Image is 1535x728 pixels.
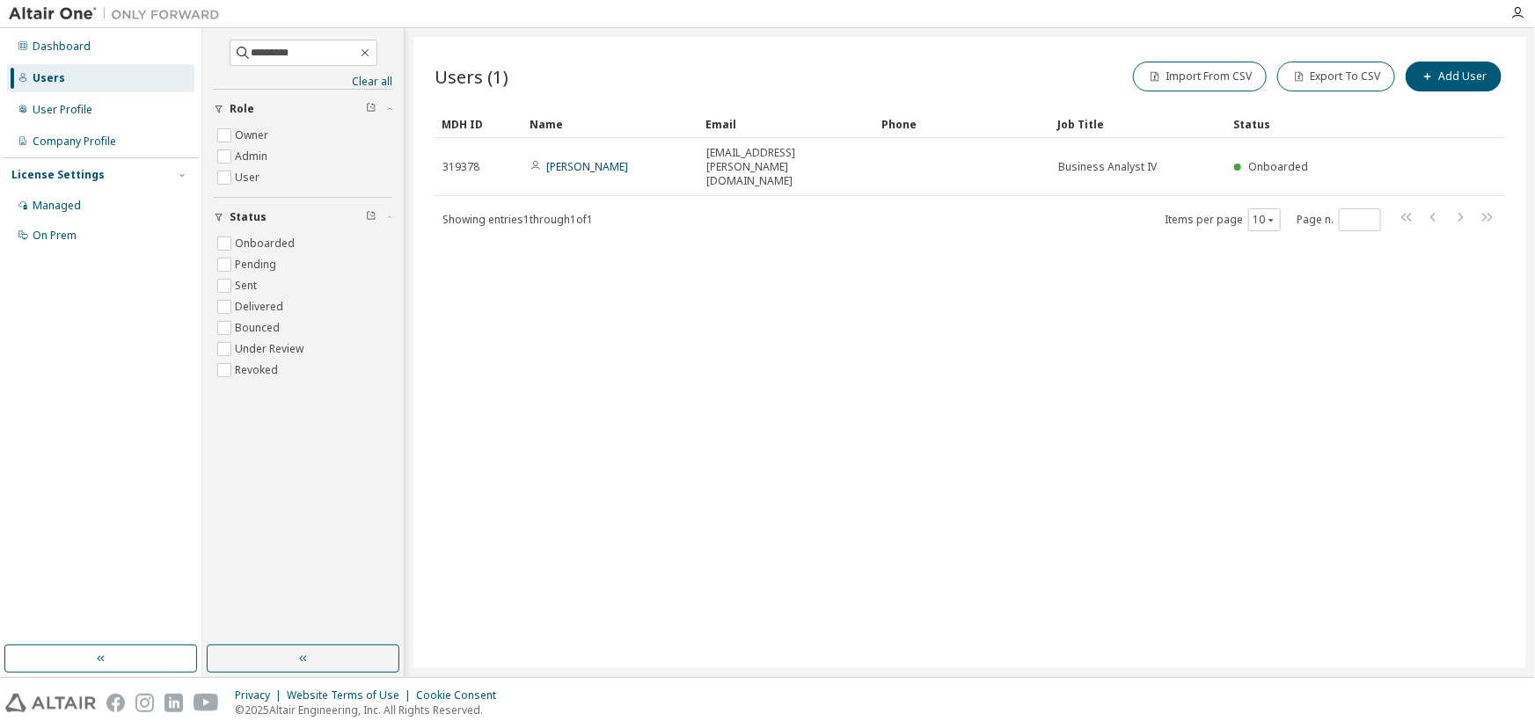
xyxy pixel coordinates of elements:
img: Altair One [9,5,229,23]
label: Delivered [235,296,287,317]
img: linkedin.svg [164,694,183,712]
button: 10 [1253,213,1276,227]
button: Role [214,90,392,128]
div: Email [705,110,867,138]
div: Website Terms of Use [287,688,416,703]
label: Sent [235,275,260,296]
div: Privacy [235,688,287,703]
button: Import From CSV [1133,62,1267,91]
div: Users [33,71,65,85]
img: youtube.svg [194,694,219,712]
span: Users (1) [435,64,508,89]
label: Under Review [235,339,307,360]
div: Cookie Consent [416,688,507,703]
div: On Prem [33,229,77,243]
a: [PERSON_NAME] [546,159,628,174]
span: Onboarded [1249,159,1309,174]
div: MDH ID [442,110,515,138]
label: Owner [235,125,272,146]
span: Page n. [1297,208,1381,231]
label: Bounced [235,317,283,339]
span: Role [230,102,254,116]
button: Add User [1406,62,1502,91]
div: Phone [881,110,1043,138]
span: Clear filter [366,102,376,116]
span: [EMAIL_ADDRESS][PERSON_NAME][DOMAIN_NAME] [706,146,866,188]
img: facebook.svg [106,694,125,712]
img: instagram.svg [135,694,154,712]
label: Pending [235,254,280,275]
p: © 2025 Altair Engineering, Inc. All Rights Reserved. [235,703,507,717]
span: Items per page [1165,208,1281,231]
div: Name [530,110,691,138]
label: Admin [235,146,271,167]
button: Status [214,198,392,237]
button: Export To CSV [1277,62,1395,91]
label: Revoked [235,360,281,381]
div: Company Profile [33,135,116,149]
div: License Settings [11,168,105,182]
label: Onboarded [235,233,298,254]
a: Clear all [214,75,392,89]
span: 319378 [442,160,479,174]
div: Job Title [1057,110,1219,138]
div: User Profile [33,103,92,117]
label: User [235,167,263,188]
span: Clear filter [366,210,376,224]
span: Status [230,210,267,224]
span: Business Analyst IV [1058,160,1157,174]
div: Managed [33,199,81,213]
img: altair_logo.svg [5,694,96,712]
div: Dashboard [33,40,91,54]
span: Showing entries 1 through 1 of 1 [442,212,593,227]
div: Status [1233,110,1414,138]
